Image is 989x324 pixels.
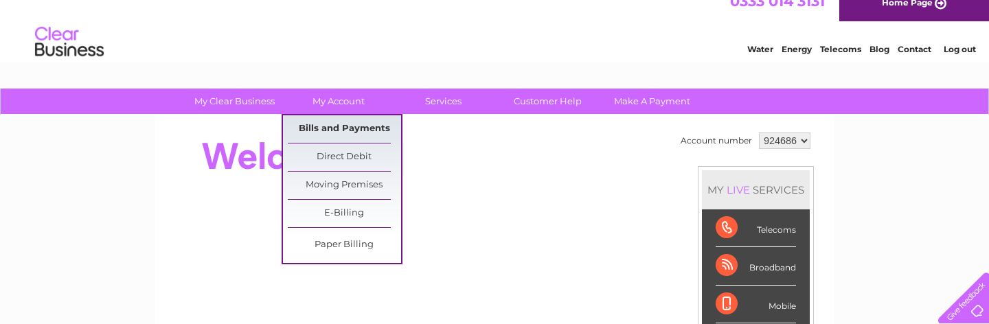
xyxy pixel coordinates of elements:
a: 0333 014 3131 [730,7,825,24]
img: logo.png [34,36,104,78]
a: Blog [869,58,889,69]
div: Broadband [716,247,796,285]
a: Direct Debit [288,143,401,171]
div: LIVE [724,183,753,196]
a: Log out [944,58,976,69]
a: Services [387,89,500,114]
a: E-Billing [288,200,401,227]
div: Mobile [716,286,796,323]
a: Customer Help [491,89,604,114]
a: Bills and Payments [288,115,401,143]
a: Water [747,58,773,69]
div: Telecoms [716,209,796,247]
div: Clear Business is a trading name of Verastar Limited (registered in [GEOGRAPHIC_DATA] No. 3667643... [171,8,820,67]
td: Account number [677,129,755,152]
a: My Clear Business [178,89,291,114]
a: Telecoms [820,58,861,69]
a: Contact [898,58,931,69]
a: Energy [782,58,812,69]
a: Paper Billing [288,231,401,259]
div: MY SERVICES [702,170,810,209]
a: Moving Premises [288,172,401,199]
a: My Account [282,89,396,114]
a: Make A Payment [595,89,709,114]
